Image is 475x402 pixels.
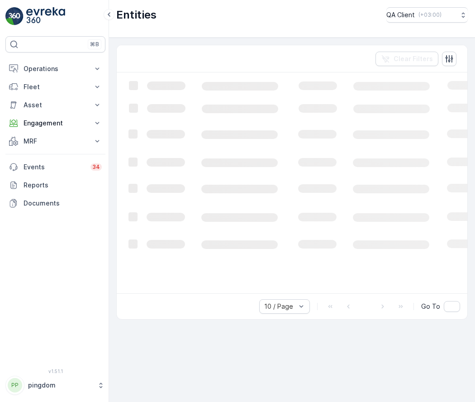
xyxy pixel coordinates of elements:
p: ( +03:00 ) [418,11,442,19]
button: Clear Filters [375,52,438,66]
button: Asset [5,96,105,114]
button: Engagement [5,114,105,132]
p: Asset [24,100,87,110]
p: Operations [24,64,87,73]
img: logo_light-DOdMpM7g.png [26,7,65,25]
p: Fleet [24,82,87,91]
img: logo [5,7,24,25]
div: PP [8,378,22,392]
span: Go To [421,302,440,311]
button: PPpingdom [5,376,105,395]
p: Clear Filters [394,54,433,63]
p: Reports [24,181,102,190]
p: Documents [24,199,102,208]
p: ⌘B [90,41,99,48]
a: Reports [5,176,105,194]
p: QA Client [386,10,415,19]
p: 34 [92,163,100,171]
button: MRF [5,132,105,150]
p: Events [24,163,85,172]
p: MRF [24,137,87,146]
p: Entities [116,8,157,22]
span: v 1.51.1 [5,368,105,374]
p: Engagement [24,119,87,128]
button: QA Client(+03:00) [386,7,468,23]
p: pingdom [28,381,93,390]
a: Events34 [5,158,105,176]
a: Documents [5,194,105,212]
button: Fleet [5,78,105,96]
button: Operations [5,60,105,78]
